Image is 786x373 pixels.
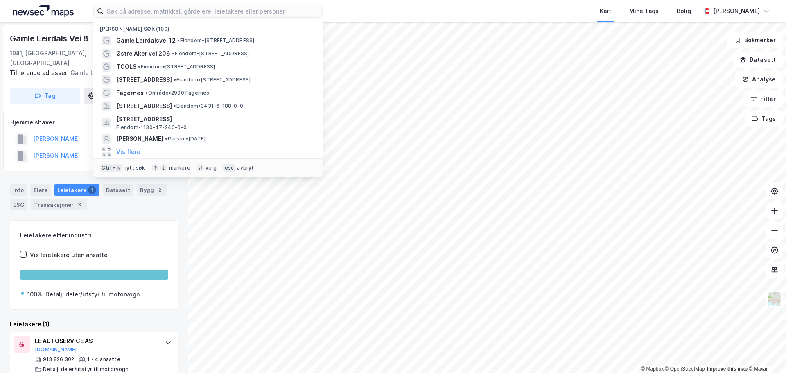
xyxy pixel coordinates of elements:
span: • [177,37,180,43]
div: [PERSON_NAME] søk (100) [93,19,323,34]
span: Eiendom • 3431-6-188-0-0 [174,103,243,109]
iframe: Chat Widget [745,334,786,373]
span: Tilhørende adresser: [10,69,70,76]
input: Søk på adresse, matrikkel, gårdeiere, leietakere eller personer [104,5,322,17]
div: Transaksjoner [31,199,87,210]
div: Gamle Leirdals Vei 8 [10,32,90,45]
div: velg [206,165,217,171]
span: Østre Aker vei 206 [116,49,170,59]
div: Bolig [677,6,691,16]
div: LE AUTOSERVICE AS [35,336,157,346]
div: Detalj. deler/utstyr til motorvogn [43,366,129,373]
img: logo.a4113a55bc3d86da70a041830d287a7e.svg [13,5,74,17]
img: Z [767,292,782,307]
div: avbryt [237,165,254,171]
div: 2 [156,186,164,194]
div: 1 [88,186,96,194]
button: Datasett [733,52,783,68]
div: 913 826 302 [43,356,74,363]
button: Vis flere [116,147,140,157]
span: Eiendom • [STREET_ADDRESS] [138,63,215,70]
div: Kart [600,6,611,16]
div: markere [169,165,190,171]
button: Tag [10,88,80,104]
span: • [145,90,148,96]
span: [STREET_ADDRESS] [116,114,313,124]
span: Område • 2900 Fagernes [145,90,209,96]
span: • [174,77,176,83]
div: Bygg [137,184,167,196]
button: Bokmerker [727,32,783,48]
span: Person • [DATE] [165,136,206,142]
span: [PERSON_NAME] [116,134,163,144]
div: Vis leietakere uten ansatte [30,250,108,260]
div: ESG [10,199,27,210]
button: Filter [743,91,783,107]
div: Detalj. deler/utstyr til motorvogn [45,289,140,299]
span: Eiendom • 1130-47-240-0-0 [116,124,187,131]
div: Eiere [30,184,51,196]
button: Analyse [735,71,783,88]
div: 1081, [GEOGRAPHIC_DATA], [GEOGRAPHIC_DATA] [10,48,115,68]
div: nytt søk [124,165,145,171]
button: [DOMAIN_NAME] [35,346,77,353]
span: Fagernes [116,88,144,98]
span: Gamle Leirdalsvei 12 [116,36,176,45]
div: esc [223,164,236,172]
span: • [138,63,140,70]
button: Tags [745,111,783,127]
span: Eiendom • [STREET_ADDRESS] [172,50,249,57]
span: Eiendom • [STREET_ADDRESS] [174,77,251,83]
div: Mine Tags [629,6,659,16]
div: Leietakere etter industri [20,231,168,240]
div: Hjemmelshaver [10,118,178,127]
div: Ctrl + k [100,164,122,172]
a: Improve this map [707,366,748,372]
span: • [174,103,176,109]
span: TOOLS [116,62,136,72]
div: Datasett [103,184,133,196]
div: 100% [27,289,42,299]
a: Mapbox [641,366,664,372]
div: Leietakere (1) [10,319,178,329]
div: 3 [75,201,84,209]
a: OpenStreetMap [665,366,705,372]
span: Eiendom • [STREET_ADDRESS] [177,37,254,44]
div: Leietakere [54,184,99,196]
div: [PERSON_NAME] [713,6,760,16]
span: [STREET_ADDRESS] [116,101,172,111]
div: Info [10,184,27,196]
span: • [165,136,167,142]
span: [STREET_ADDRESS] [116,75,172,85]
span: • [172,50,174,57]
div: Gamle Leirdals Vei 10 [10,68,172,78]
div: 1 - 4 ansatte [87,356,120,363]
